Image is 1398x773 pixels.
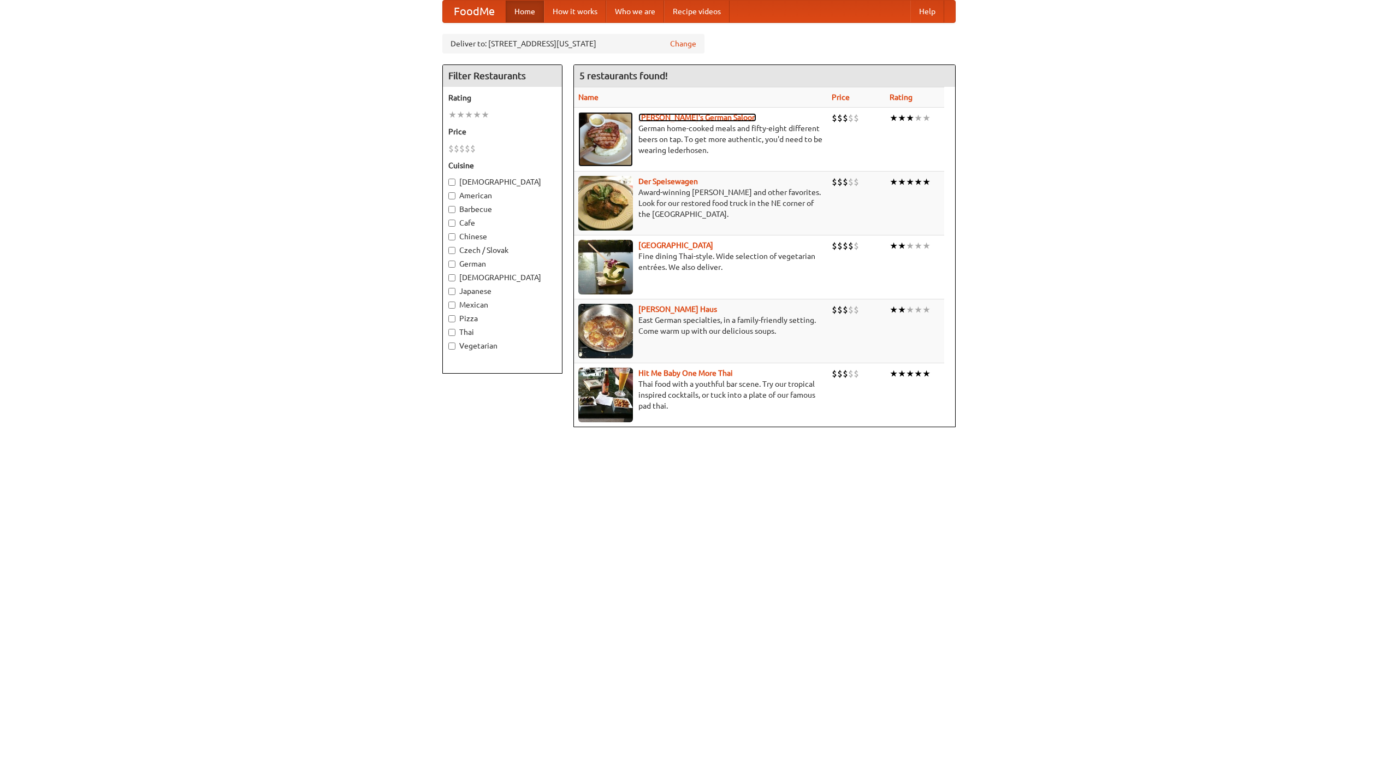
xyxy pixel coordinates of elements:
li: ★ [922,176,931,188]
li: $ [470,143,476,155]
li: $ [854,304,859,316]
h5: Rating [448,92,556,103]
a: FoodMe [443,1,506,22]
li: $ [454,143,459,155]
li: ★ [914,368,922,380]
a: Change [670,38,696,49]
li: ★ [898,368,906,380]
label: Chinese [448,231,556,242]
li: $ [843,368,848,380]
li: ★ [890,176,898,188]
li: $ [832,304,837,316]
li: $ [832,368,837,380]
a: How it works [544,1,606,22]
li: ★ [914,176,922,188]
h5: Price [448,126,556,137]
li: $ [843,304,848,316]
img: kohlhaus.jpg [578,304,633,358]
label: [DEMOGRAPHIC_DATA] [448,272,556,283]
li: $ [459,143,465,155]
p: German home-cooked meals and fifty-eight different beers on tap. To get more authentic, you'd nee... [578,123,823,156]
input: Thai [448,329,455,336]
li: ★ [448,109,457,121]
input: [DEMOGRAPHIC_DATA] [448,274,455,281]
li: ★ [898,240,906,252]
h4: Filter Restaurants [443,65,562,87]
a: [PERSON_NAME] Haus [638,305,717,314]
li: ★ [481,109,489,121]
li: $ [465,143,470,155]
li: ★ [898,304,906,316]
li: ★ [914,112,922,124]
a: Price [832,93,850,102]
li: $ [854,240,859,252]
input: Czech / Slovak [448,247,455,254]
label: Mexican [448,299,556,310]
a: Name [578,93,599,102]
label: German [448,258,556,269]
h5: Cuisine [448,160,556,171]
li: $ [848,368,854,380]
li: ★ [890,240,898,252]
input: Chinese [448,233,455,240]
input: Pizza [448,315,455,322]
li: $ [832,176,837,188]
p: East German specialties, in a family-friendly setting. Come warm up with our delicious soups. [578,315,823,337]
p: Thai food with a youthful bar scene. Try our tropical inspired cocktails, or tuck into a plate of... [578,379,823,411]
input: German [448,261,455,268]
li: $ [843,240,848,252]
li: ★ [457,109,465,121]
li: ★ [890,304,898,316]
li: $ [854,112,859,124]
li: ★ [906,112,914,124]
input: Japanese [448,288,455,295]
p: Fine dining Thai-style. Wide selection of vegetarian entrées. We also deliver. [578,251,823,273]
a: Recipe videos [664,1,730,22]
li: ★ [922,304,931,316]
li: $ [837,304,843,316]
label: Barbecue [448,204,556,215]
li: $ [448,143,454,155]
li: $ [832,112,837,124]
label: Czech / Slovak [448,245,556,256]
li: $ [848,240,854,252]
input: [DEMOGRAPHIC_DATA] [448,179,455,186]
li: $ [832,240,837,252]
li: $ [837,112,843,124]
li: ★ [914,240,922,252]
a: [GEOGRAPHIC_DATA] [638,241,713,250]
li: ★ [906,240,914,252]
input: Cafe [448,220,455,227]
a: Der Speisewagen [638,177,698,186]
li: $ [837,240,843,252]
li: ★ [890,368,898,380]
li: ★ [906,176,914,188]
label: Pizza [448,313,556,324]
a: [PERSON_NAME]'s German Saloon [638,113,756,122]
label: [DEMOGRAPHIC_DATA] [448,176,556,187]
div: Deliver to: [STREET_ADDRESS][US_STATE] [442,34,704,54]
label: American [448,190,556,201]
li: ★ [890,112,898,124]
li: ★ [914,304,922,316]
p: Award-winning [PERSON_NAME] and other favorites. Look for our restored food truck in the NE corne... [578,187,823,220]
img: speisewagen.jpg [578,176,633,231]
li: ★ [906,368,914,380]
label: Vegetarian [448,340,556,351]
li: $ [848,304,854,316]
li: ★ [922,112,931,124]
li: $ [837,176,843,188]
a: Hit Me Baby One More Thai [638,369,733,377]
img: satay.jpg [578,240,633,294]
li: ★ [922,368,931,380]
li: ★ [473,109,481,121]
li: ★ [898,176,906,188]
input: Vegetarian [448,343,455,350]
a: Help [910,1,944,22]
li: ★ [922,240,931,252]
